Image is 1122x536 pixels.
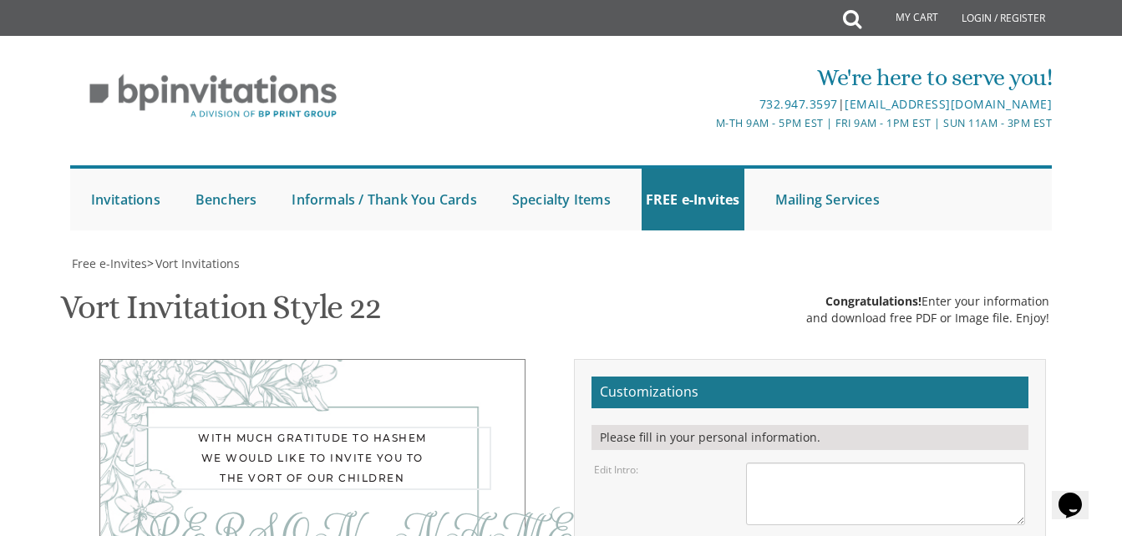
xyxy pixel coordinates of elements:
a: [EMAIL_ADDRESS][DOMAIN_NAME] [845,96,1052,112]
span: > [147,255,240,271]
span: Vort Invitations [155,255,240,271]
span: Congratulations! [825,293,921,309]
a: Mailing Services [771,169,884,230]
h2: Customizations [591,377,1028,408]
div: With much gratitude to Hashem We would like to invite you to The vort of our children [134,427,491,490]
a: Free e-Invites [70,255,147,271]
div: and download free PDF or Image file. Enjoy! [806,310,1049,326]
a: 732.947.3597 [759,96,838,112]
a: Benchers [191,169,261,230]
label: Edit Intro: [594,463,638,477]
span: Free e-Invites [72,255,147,271]
a: Invitations [87,169,165,230]
div: Enter your information [806,293,1049,310]
a: Informals / Thank You Cards [287,169,480,230]
a: My Cart [860,2,950,35]
img: BP Invitation Loft [70,62,357,131]
textarea: With much gratitude to Hashem We would like to invite you to The vort of our children [746,463,1025,525]
a: FREE e-Invites [642,169,744,230]
div: | [399,94,1053,114]
div: We're here to serve you! [399,61,1053,94]
a: Vort Invitations [154,255,240,271]
h1: Vort Invitation Style 22 [60,289,380,338]
iframe: chat widget [1052,469,1105,519]
div: M-Th 9am - 5pm EST | Fri 9am - 1pm EST | Sun 11am - 3pm EST [399,114,1053,132]
div: Please fill in your personal information. [591,425,1028,450]
a: Specialty Items [508,169,615,230]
